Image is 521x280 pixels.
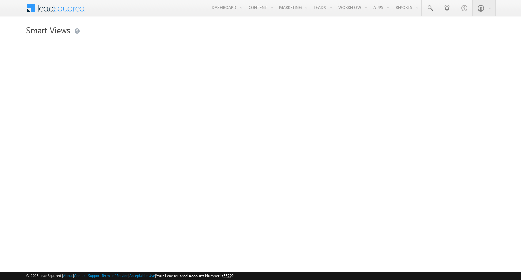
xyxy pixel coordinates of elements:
span: 55229 [223,273,233,278]
span: Your Leadsquared Account Number is [156,273,233,278]
a: Acceptable Use [129,273,155,278]
a: About [63,273,73,278]
span: © 2025 LeadSquared | | | | | [26,273,233,279]
span: Smart Views [26,24,70,35]
a: Terms of Service [102,273,128,278]
a: Contact Support [74,273,101,278]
